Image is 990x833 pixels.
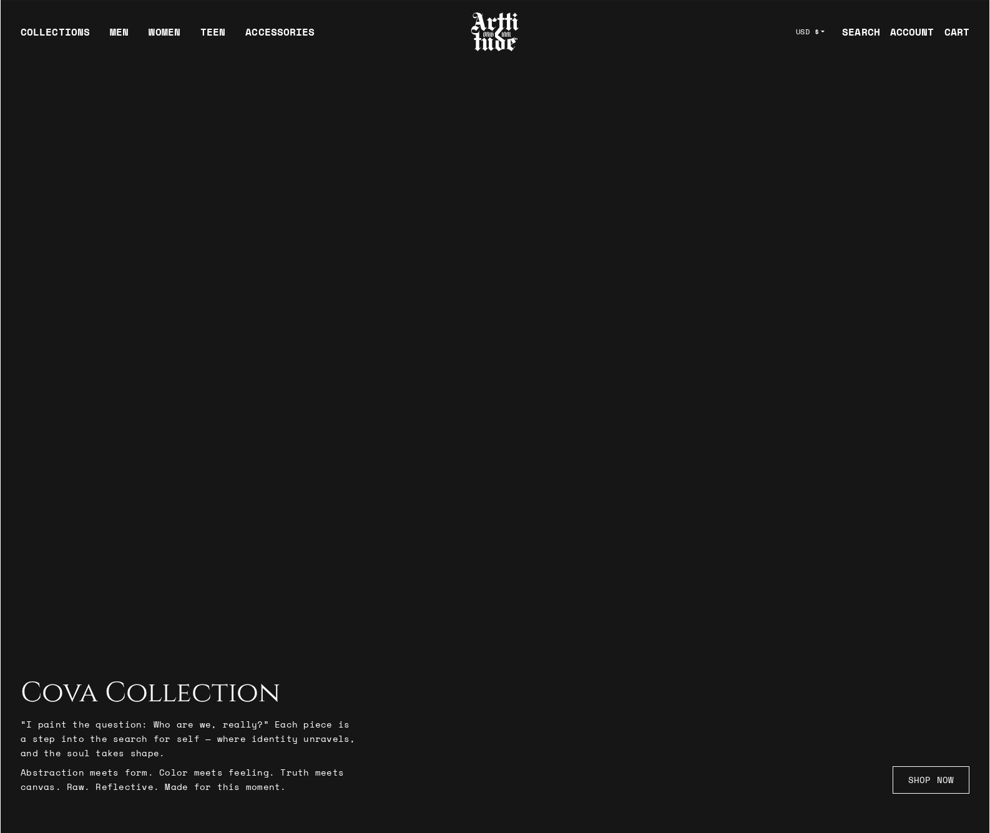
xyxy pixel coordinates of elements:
[21,677,358,709] h2: Cova Collection
[893,766,969,794] a: SHOP NOW
[944,24,969,39] div: CART
[110,24,129,49] a: MEN
[245,24,315,49] div: ACCESSORIES
[21,765,358,794] p: Abstraction meets form. Color meets feeling. Truth meets canvas. Raw. Reflective. Made for this m...
[470,11,520,53] img: Arttitude
[788,18,833,46] button: USD $
[21,717,358,760] p: “I paint the question: Who are we, really?” Each piece is a step into the search for self — where...
[796,27,820,37] span: USD $
[880,19,934,44] a: ACCOUNT
[832,19,880,44] a: SEARCH
[11,24,325,49] ul: Main navigation
[934,19,969,44] a: Open cart
[21,24,90,49] div: COLLECTIONS
[149,24,180,49] a: WOMEN
[200,24,225,49] a: TEEN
